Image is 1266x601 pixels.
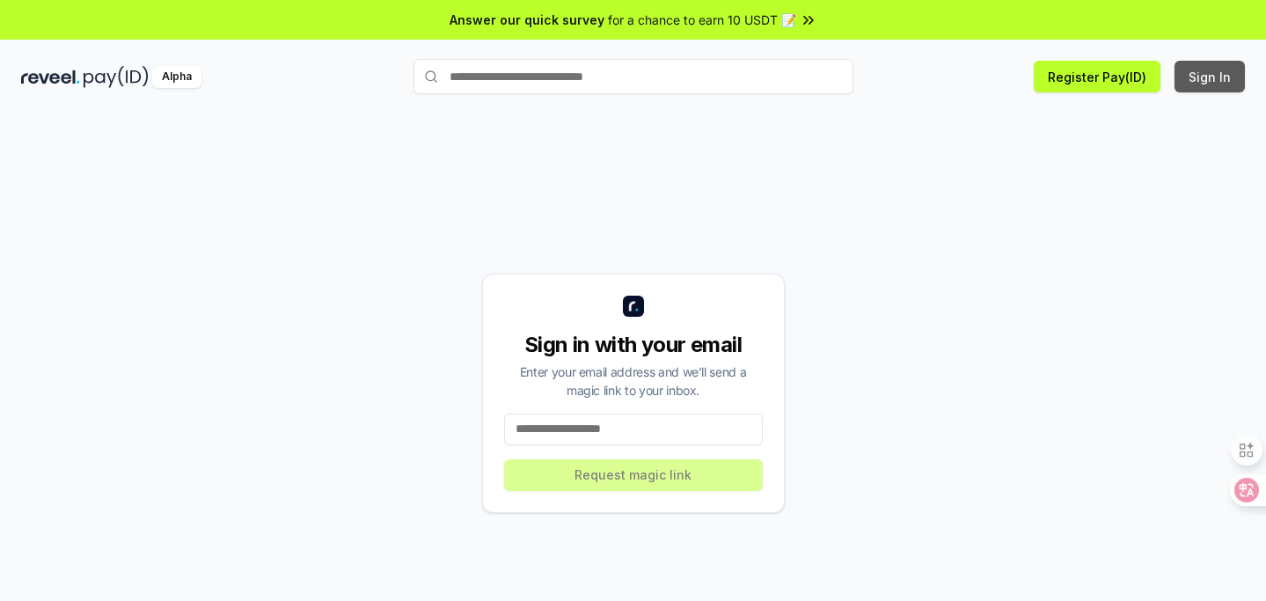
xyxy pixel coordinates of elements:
[504,363,763,399] div: Enter your email address and we’ll send a magic link to your inbox.
[21,66,80,88] img: reveel_dark
[608,11,796,29] span: for a chance to earn 10 USDT 📝
[1034,61,1160,92] button: Register Pay(ID)
[450,11,604,29] span: Answer our quick survey
[152,66,201,88] div: Alpha
[1175,61,1245,92] button: Sign In
[84,66,149,88] img: pay_id
[623,296,644,317] img: logo_small
[504,331,763,359] div: Sign in with your email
